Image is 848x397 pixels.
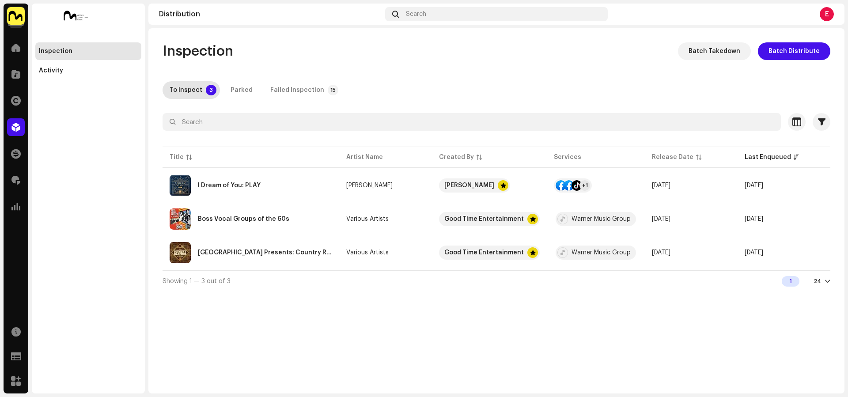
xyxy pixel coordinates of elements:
[579,180,590,191] div: +1
[346,216,389,222] div: Various Artists
[198,216,289,222] div: Boss Vocal Groups of the 60s
[444,212,524,226] div: Good Time Entertainment
[39,67,63,74] div: Activity
[346,182,425,189] span: JJ Heller
[444,178,494,193] div: [PERSON_NAME]
[346,182,393,189] div: [PERSON_NAME]
[444,246,524,260] div: Good Time Entertainment
[328,85,338,95] p-badge: 15
[270,81,324,99] div: Failed Inspection
[7,7,25,25] img: 1276ee5d-5357-4eee-b3c8-6fdbc920d8e6
[39,48,72,55] div: Inspection
[170,242,191,263] img: a1cde3cc-fe75-4490-9e11-d462a9d34bfb
[163,113,781,131] input: Search
[170,208,191,230] img: 76371cd5-407b-42c7-80fd-1e3d2ecff006
[170,175,191,196] img: 143c60cd-15fc-4098-a86c-021f2710aa5e
[346,216,425,222] span: Various Artists
[159,11,382,18] div: Distribution
[163,42,233,60] span: Inspection
[782,276,799,287] div: 1
[820,7,834,21] div: E
[35,62,141,79] re-m-nav-item: Activity
[745,216,763,222] span: Jun 27, 2025
[745,250,763,256] span: Jun 27, 2025
[745,182,763,189] span: Oct 7, 2025
[814,278,821,285] div: 24
[439,178,540,193] span: JJ Heller
[206,85,216,95] p-badge: 3
[346,250,425,256] span: Various Artists
[652,153,693,162] div: Release Date
[406,11,426,18] span: Search
[745,153,791,162] div: Last Enqueued
[35,42,141,60] re-m-nav-item: Inspection
[678,42,751,60] button: Batch Takedown
[346,250,389,256] div: Various Artists
[439,153,474,162] div: Created By
[170,153,184,162] div: Title
[231,81,253,99] div: Parked
[439,212,540,226] span: Good Time Entertainment
[652,182,670,189] span: Oct 9, 2025
[198,182,261,189] div: I Dream of You: PLAY
[198,250,332,256] div: Church Street Station Presents: Country Rarities [Live in Concert]
[170,81,202,99] div: To inspect
[758,42,830,60] button: Batch Distribute
[652,216,670,222] span: Dec 8, 2023
[439,246,540,260] span: Good Time Entertainment
[572,250,631,256] div: Warner Music Group
[652,250,670,256] span: Mar 3, 1988
[689,42,740,60] span: Batch Takedown
[163,278,231,284] span: Showing 1 — 3 out of 3
[572,216,631,222] div: Warner Music Group
[768,42,820,60] span: Batch Distribute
